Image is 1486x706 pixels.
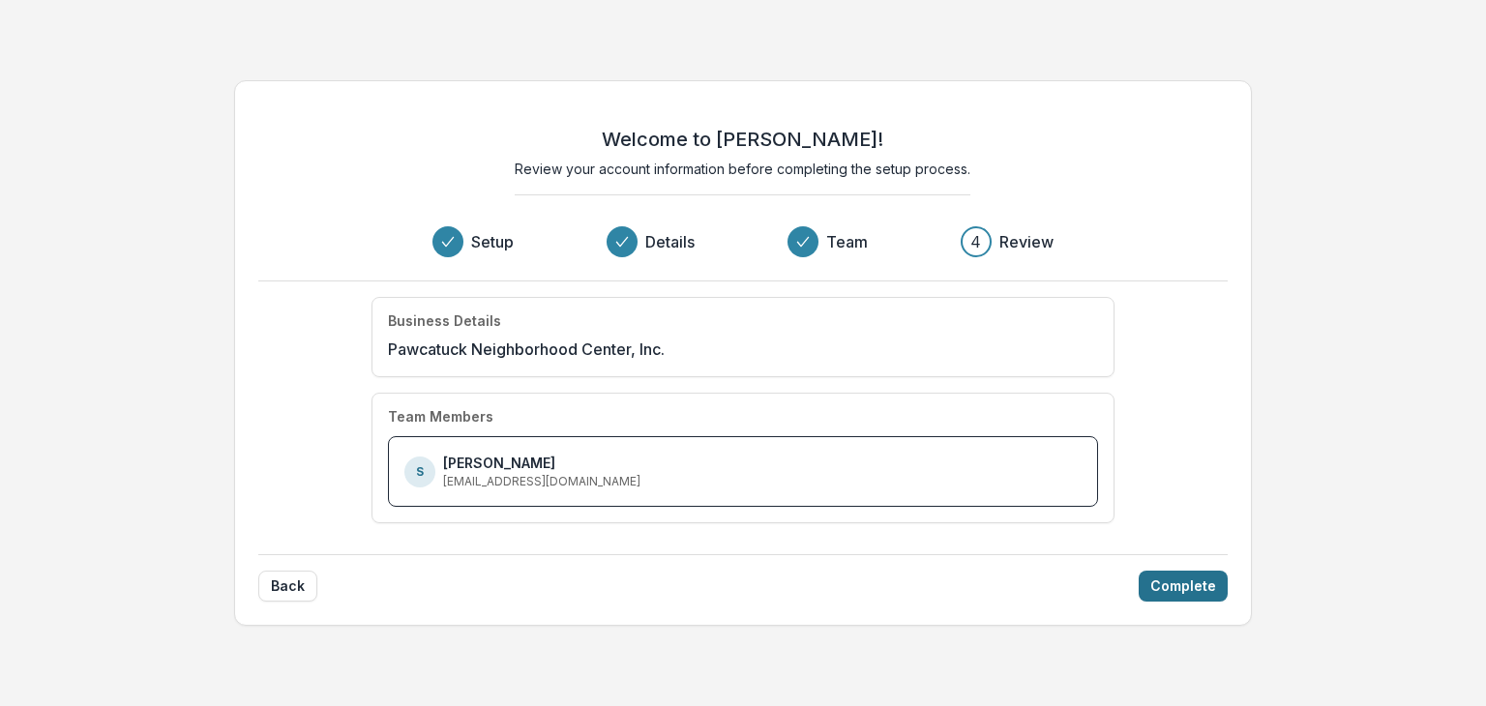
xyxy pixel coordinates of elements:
[416,463,424,481] p: S
[258,571,317,602] button: Back
[999,230,1054,253] h3: Review
[443,473,640,490] p: [EMAIL_ADDRESS][DOMAIN_NAME]
[826,230,868,253] h3: Team
[432,226,1054,257] div: Progress
[388,313,501,330] h4: Business Details
[388,409,493,426] h4: Team Members
[471,230,514,253] h3: Setup
[970,230,981,253] div: 4
[602,128,883,151] h2: Welcome to [PERSON_NAME]!
[515,159,970,179] p: Review your account information before completing the setup process.
[443,453,555,473] p: [PERSON_NAME]
[1139,571,1228,602] button: Complete
[645,230,695,253] h3: Details
[388,338,665,361] p: Pawcatuck Neighborhood Center, Inc.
